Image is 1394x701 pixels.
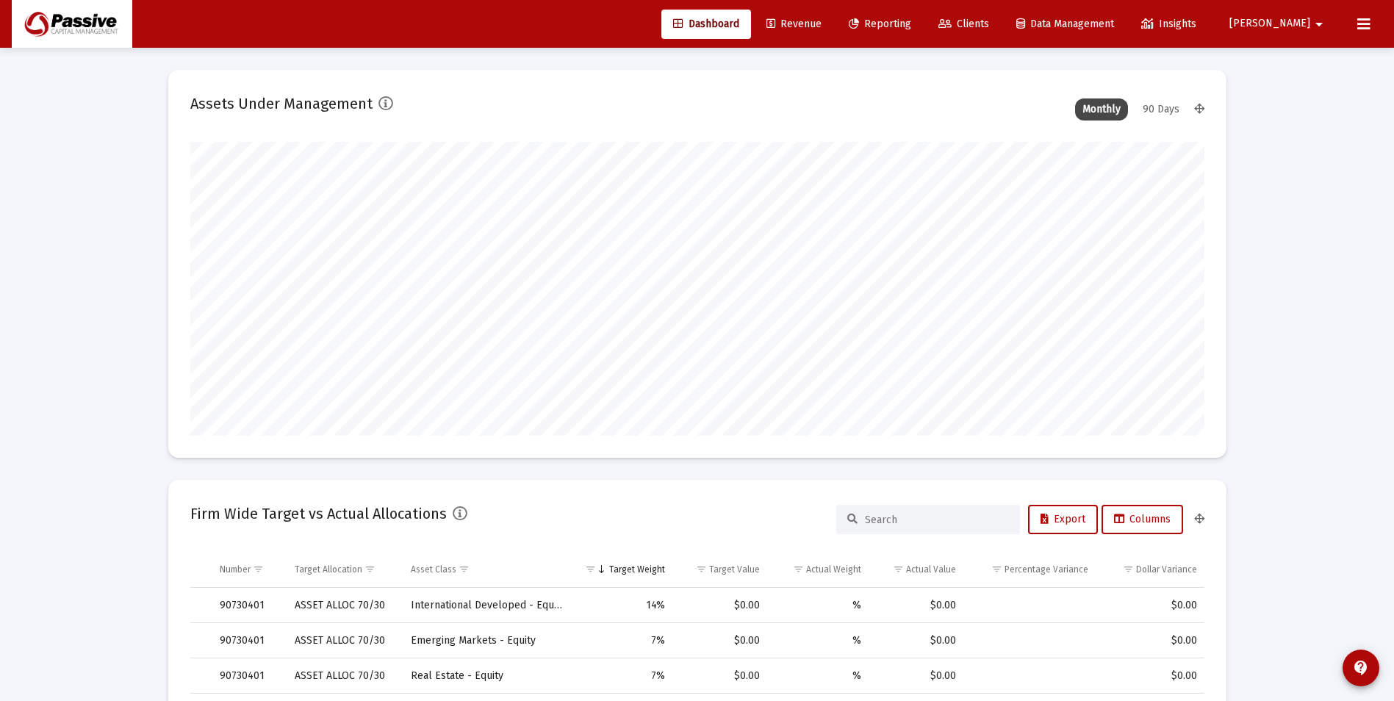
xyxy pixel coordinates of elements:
span: [PERSON_NAME] [1229,18,1310,30]
a: Clients [927,10,1001,39]
td: Real Estate - Equity [403,658,571,694]
div: Asset Class [411,564,456,575]
td: Column Dollar Variance [1096,552,1204,587]
td: 90730401 [212,588,287,623]
a: Revenue [755,10,833,39]
span: Clients [938,18,989,30]
div: Monthly [1075,98,1128,121]
td: 90730401 [212,658,287,694]
div: $0.00 [1103,669,1197,683]
div: Number [220,564,251,575]
div: Percentage Variance [1005,564,1088,575]
td: 90730401 [212,623,287,658]
div: $0.00 [680,598,760,613]
div: $0.00 [876,598,956,613]
input: Search [865,514,1009,526]
h2: Firm Wide Target vs Actual Allocations [190,502,447,525]
span: Insights [1141,18,1196,30]
mat-icon: contact_support [1352,659,1370,677]
mat-icon: arrow_drop_down [1310,10,1328,39]
div: $0.00 [1103,598,1197,613]
span: Revenue [766,18,822,30]
span: Show filter options for column 'Target Value' [696,564,707,575]
span: Data Management [1016,18,1114,30]
div: 90 Days [1135,98,1187,121]
div: Actual Weight [806,564,861,575]
div: $0.00 [876,633,956,648]
td: Column Asset Class [403,552,571,587]
td: ASSET ALLOC 70/30 [287,588,403,623]
td: Column Percentage Variance [963,552,1095,587]
td: Column Actual Weight [767,552,869,587]
div: % [775,669,861,683]
span: Show filter options for column 'Target Allocation' [364,564,376,575]
span: Show filter options for column 'Number' [253,564,264,575]
a: Dashboard [661,10,751,39]
div: 7% [578,633,665,648]
td: Column Actual Value [869,552,963,587]
td: Emerging Markets - Equity [403,623,571,658]
span: Show filter options for column 'Target Weight' [585,564,596,575]
span: Show filter options for column 'Actual Value' [893,564,904,575]
a: Data Management [1005,10,1126,39]
span: Dashboard [673,18,739,30]
h2: Assets Under Management [190,92,373,115]
div: Dollar Variance [1136,564,1197,575]
td: Column Number [212,552,287,587]
div: $0.00 [876,669,956,683]
div: $0.00 [680,633,760,648]
button: [PERSON_NAME] [1212,9,1346,38]
td: Column Target Weight [571,552,672,587]
div: Target Value [709,564,760,575]
div: Target Allocation [295,564,362,575]
button: Columns [1102,505,1183,534]
span: Show filter options for column 'Dollar Variance' [1123,564,1134,575]
span: Export [1041,513,1085,525]
div: 7% [578,669,665,683]
span: Reporting [849,18,911,30]
a: Reporting [837,10,923,39]
div: 14% [578,598,665,613]
td: International Developed - Equity [403,588,571,623]
a: Insights [1129,10,1208,39]
img: Dashboard [23,10,121,39]
td: ASSET ALLOC 70/30 [287,658,403,694]
button: Export [1028,505,1098,534]
span: Show filter options for column 'Actual Weight' [793,564,804,575]
div: % [775,598,861,613]
td: ASSET ALLOC 70/30 [287,623,403,658]
div: % [775,633,861,648]
td: Column Target Value [672,552,767,587]
span: Show filter options for column 'Percentage Variance' [991,564,1002,575]
span: Columns [1114,513,1171,525]
div: Actual Value [906,564,956,575]
td: Column Target Allocation [287,552,403,587]
div: $0.00 [680,669,760,683]
span: Show filter options for column 'Asset Class' [459,564,470,575]
div: Target Weight [609,564,665,575]
div: $0.00 [1103,633,1197,648]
